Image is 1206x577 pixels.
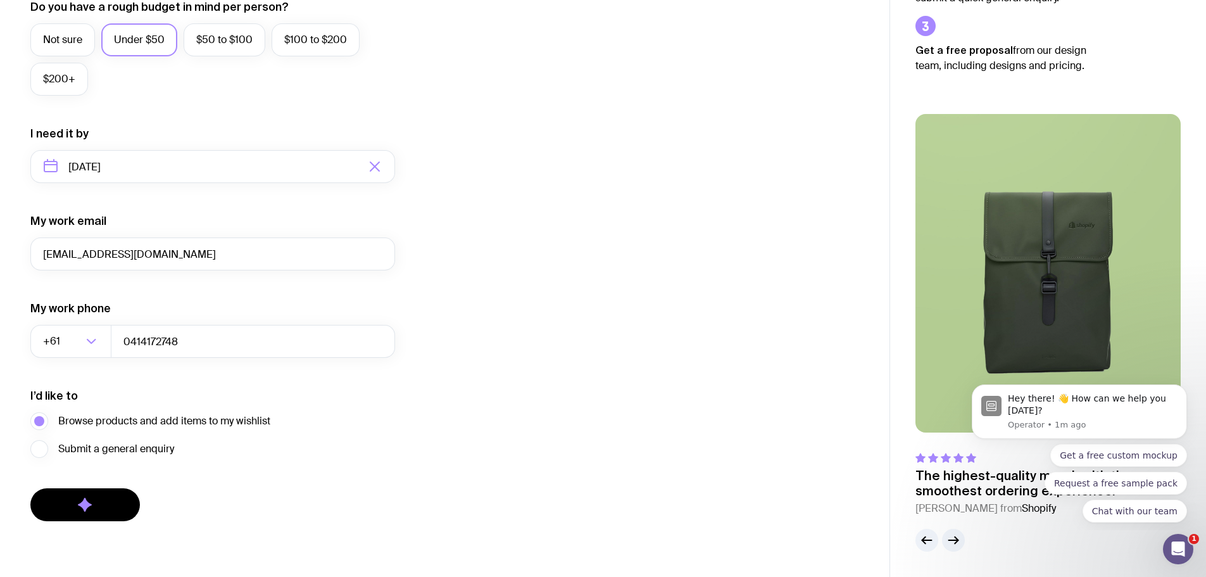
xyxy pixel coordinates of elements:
[1189,534,1199,544] span: 1
[30,325,111,358] div: Search for option
[915,44,1013,56] strong: Get a free proposal
[58,441,174,457] span: Submit a general enquiry
[30,126,89,141] label: I need it by
[30,150,395,183] input: Select a target date
[953,373,1206,530] iframe: Intercom notifications message
[30,23,95,56] label: Not sure
[915,501,1181,516] cite: [PERSON_NAME] from
[184,23,265,56] label: $50 to $100
[30,213,106,229] label: My work email
[30,238,395,270] input: you@email.com
[30,388,78,403] label: I’d like to
[58,414,270,429] span: Browse products and add items to my wishlist
[101,23,177,56] label: Under $50
[30,301,111,316] label: My work phone
[272,23,360,56] label: $100 to $200
[30,63,88,96] label: $200+
[1163,534,1193,564] iframe: Intercom live chat
[915,468,1181,498] p: The highest-quality merch with the smoothest ordering experience.
[915,42,1105,73] p: from our design team, including designs and pricing.
[43,325,63,358] span: +61
[63,325,82,358] input: Search for option
[111,325,395,358] input: 0400123456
